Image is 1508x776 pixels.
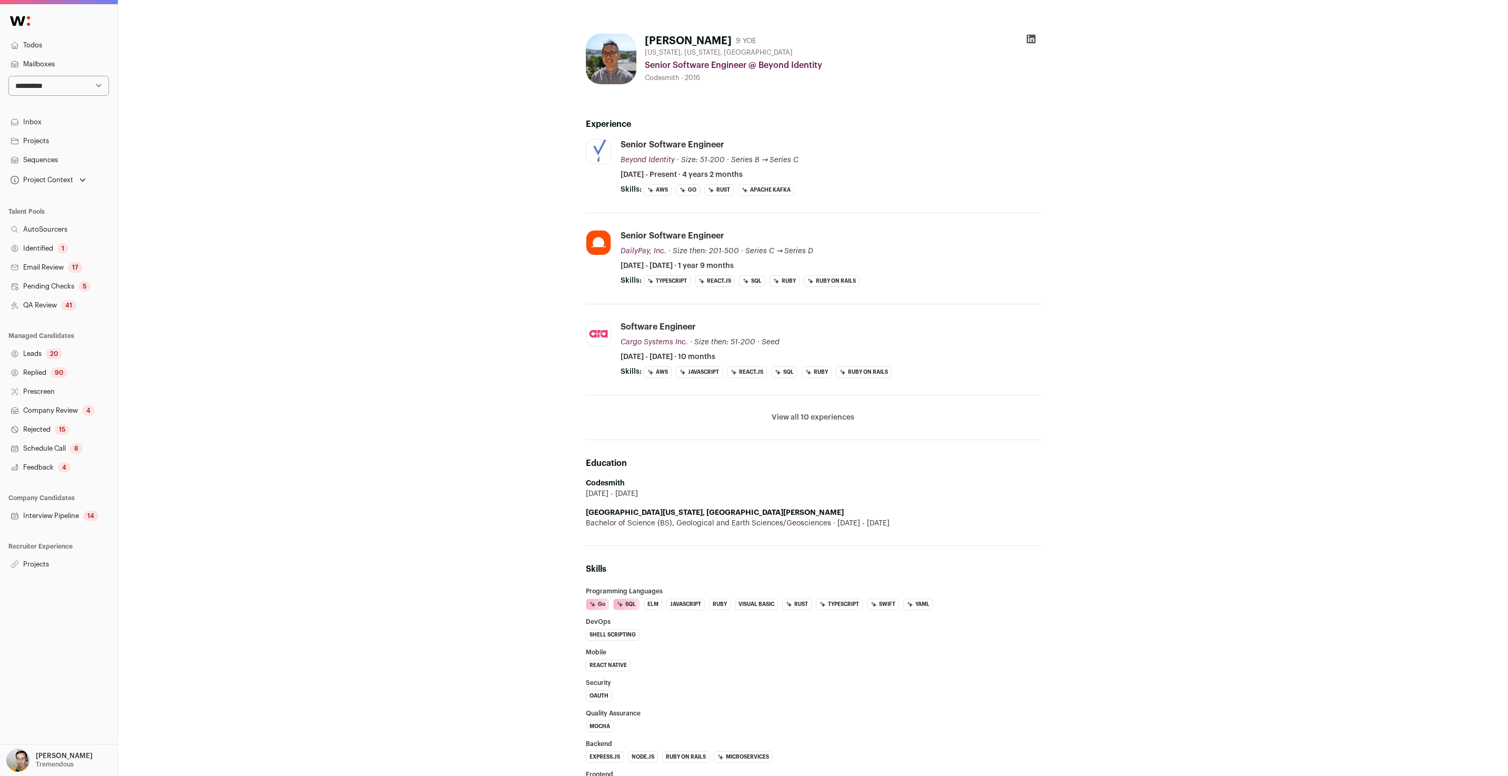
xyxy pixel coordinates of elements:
li: Visual Basic [735,599,778,610]
span: Series C → Series D [745,247,814,255]
li: Apache Kafka [738,184,794,196]
h2: Skills [586,563,1041,575]
li: OAuth [586,690,612,702]
span: · Size then: 51-200 [690,339,755,346]
li: Ruby [770,275,800,287]
h3: DevOps [586,619,1041,625]
h3: Mobile [586,649,1041,655]
img: 0ab871d961b394ebd5f064e1e323da882f62955804616af561a7d4361af884c0.jpg [586,322,611,346]
h2: Education [586,457,1041,470]
h3: Programming Languages [586,588,1041,594]
div: 4 [58,462,71,473]
span: · Size: 51-200 [677,156,725,164]
li: Microservices [714,751,773,763]
h1: [PERSON_NAME] [645,34,732,48]
img: 8a3a6beca7ccb8b5434d5b907d59815b8f1b27805802468f0b019a914a184c1d.jpg [586,140,611,164]
div: Project Context [8,176,73,184]
div: Senior Software Engineer @ Beyond Identity [645,59,1041,72]
div: 20 [46,349,62,359]
span: Skills: [621,275,642,286]
li: TypeScript [644,275,691,287]
li: Ruby on Rails [662,751,710,763]
span: · [727,155,729,165]
h3: Backend [586,741,1041,747]
li: Ruby [709,599,731,610]
li: SQL [771,366,797,378]
p: [PERSON_NAME] [36,752,93,760]
li: SQL [613,599,640,610]
span: Series B → Series C [731,156,799,164]
li: JavaScript [666,599,705,610]
li: React Native [586,660,631,671]
div: Bachelor of Science (BS), Geological and Earth Sciences/Geosciences [586,518,1041,529]
span: [DATE] - [DATE] [586,489,638,499]
span: DailyPay, Inc. [621,247,666,255]
li: AWS [644,184,672,196]
div: Senior Software Engineer [621,139,724,151]
li: Rust [782,599,812,610]
div: 5 [78,281,91,292]
li: Shell Scripting [586,629,640,641]
div: Codesmith - 2016 [645,74,1041,82]
span: [DATE] - [DATE] · 10 months [621,352,715,362]
div: 17 [68,262,83,273]
span: [DATE] - [DATE] [831,518,890,529]
div: 1 [57,243,68,254]
p: Tremendous [36,760,74,769]
h3: Quality Assurance [586,710,1041,717]
div: 41 [61,300,76,311]
span: · [741,246,743,256]
img: Wellfound [4,11,36,32]
div: Senior Software Engineer [621,230,724,242]
span: Seed [762,339,780,346]
li: YAML [903,599,933,610]
span: Cargo Systems Inc. [621,339,688,346]
li: Express.js [586,751,624,763]
strong: Codesmith [586,480,625,487]
span: Beyond Identity [621,156,675,164]
h2: Experience [586,118,1041,131]
li: Ruby on Rails [836,366,892,378]
li: SQL [739,275,765,287]
li: Elm [644,599,662,610]
div: 9 YOE [736,36,756,46]
li: Rust [704,184,734,196]
li: Ruby on Rails [804,275,860,287]
li: TypeScript [816,599,863,610]
div: 8 [70,443,83,454]
span: Skills: [621,366,642,377]
button: Open dropdown [8,173,88,187]
span: · [757,337,760,347]
li: Node.js [628,751,658,763]
span: [DATE] - Present · 4 years 2 months [621,170,743,180]
div: 15 [55,424,69,435]
li: Swift [867,599,899,610]
div: 90 [51,367,67,378]
strong: [GEOGRAPHIC_DATA][US_STATE], [GEOGRAPHIC_DATA][PERSON_NAME] [586,509,844,516]
div: 14 [83,511,98,521]
button: Open dropdown [4,749,95,772]
span: [DATE] - [DATE] · 1 year 9 months [621,261,734,271]
li: AWS [644,366,672,378]
li: Go [676,184,700,196]
button: View all 10 experiences [772,412,854,423]
img: b8c658768861572a4ec26de497a370606ddae8aa3dc243c4cab0c6f1395fa216.jpg [586,231,611,255]
img: 900b2856674450cdb85c37c5eb8e8f426b8432c23376fdaf0036d943401003b7 [586,34,636,84]
div: Software Engineer [621,321,696,333]
li: JavaScript [676,366,723,378]
div: 4 [82,405,95,416]
span: · Size then: 201-500 [668,247,739,255]
span: Skills: [621,184,642,195]
li: React.js [727,366,767,378]
li: React.js [695,275,735,287]
span: [US_STATE], [US_STATE], [GEOGRAPHIC_DATA] [645,48,793,57]
img: 144000-medium_jpg [6,749,29,772]
h3: Security [586,680,1041,686]
li: Ruby [802,366,832,378]
li: Go [586,599,609,610]
li: Mocha [586,721,614,732]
